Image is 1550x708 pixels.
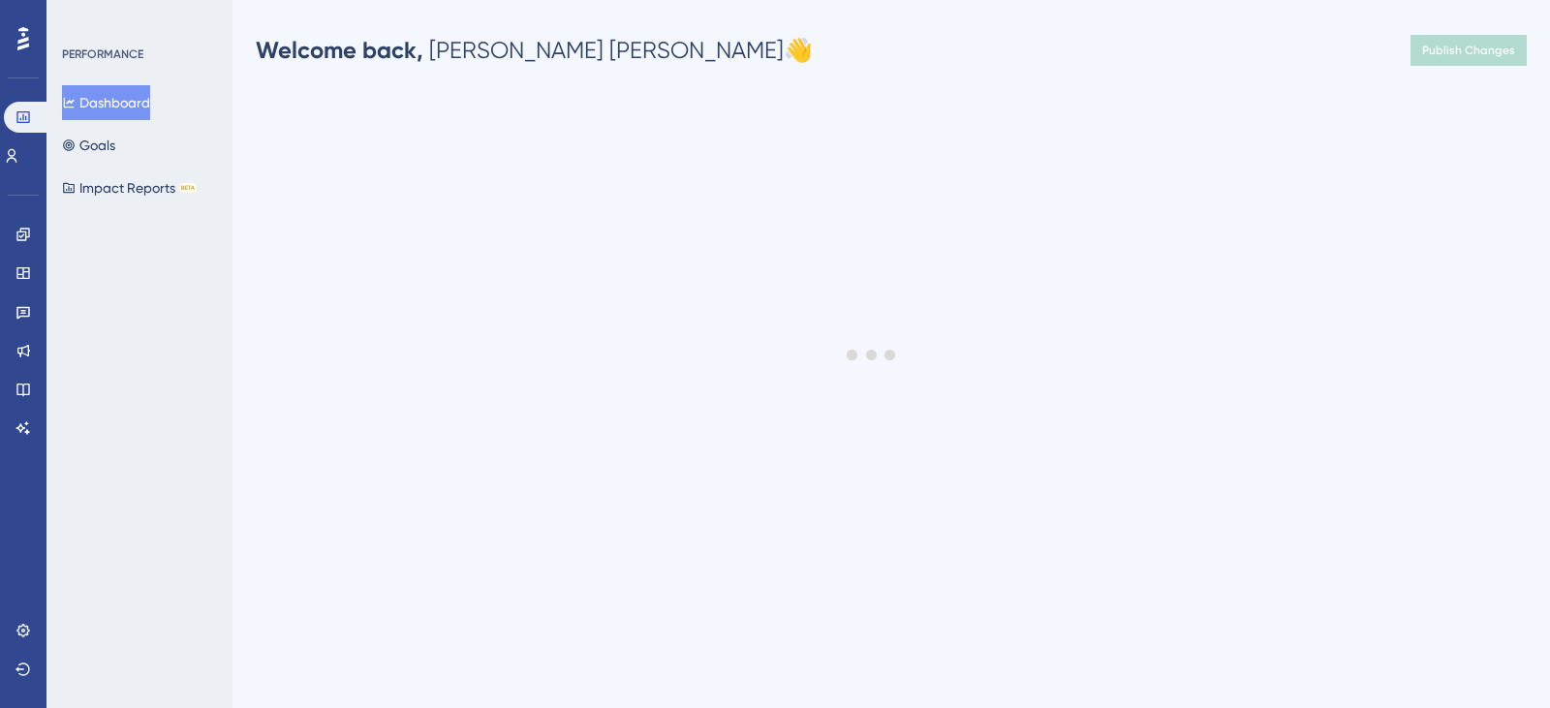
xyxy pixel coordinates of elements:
span: Welcome back, [256,36,423,64]
button: Publish Changes [1410,35,1527,66]
div: BETA [179,183,197,193]
div: [PERSON_NAME] [PERSON_NAME] 👋 [256,35,813,66]
span: Publish Changes [1422,43,1515,58]
button: Impact ReportsBETA [62,170,197,205]
button: Goals [62,128,115,163]
div: PERFORMANCE [62,46,143,62]
button: Dashboard [62,85,150,120]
